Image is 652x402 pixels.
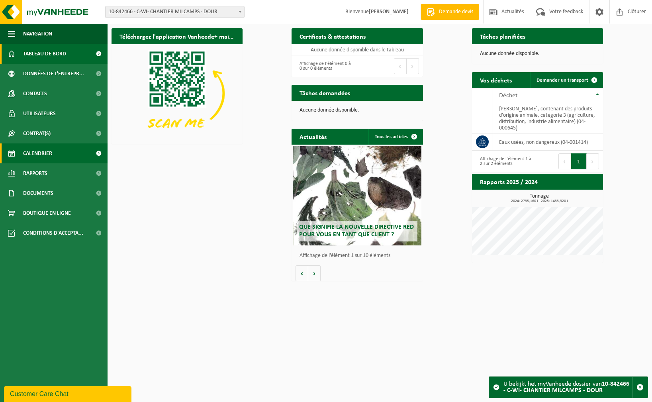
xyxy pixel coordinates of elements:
span: Déchet [499,92,517,99]
td: Aucune donnée disponible dans le tableau [292,44,423,55]
h2: Actualités [292,129,335,144]
span: Que signifie la nouvelle directive RED pour vous en tant que client ? [299,224,414,238]
h2: Téléchargez l'application Vanheede+ maintenant! [112,28,243,44]
h2: Tâches planifiées [472,28,533,44]
p: Affichage de l'élément 1 sur 10 éléments [300,253,419,259]
button: Next [407,58,419,74]
span: Demande devis [437,8,475,16]
span: Conditions d'accepta... [23,223,83,243]
span: Calendrier [23,143,52,163]
strong: [PERSON_NAME] [369,9,409,15]
span: 2024: 2735,160 t - 2025: 1433,320 t [476,199,603,203]
span: Utilisateurs [23,104,56,124]
a: Consulter les rapports [534,189,602,205]
button: Previous [558,153,571,169]
span: Contacts [23,84,47,104]
span: Rapports [23,163,47,183]
div: U bekijkt het myVanheede dossier van [503,377,632,398]
iframe: chat widget [4,384,133,402]
span: 10-842466 - C-WI- CHANTIER MILCAMPS - DOUR [105,6,245,18]
a: Demande devis [421,4,479,20]
a: Demander un transport [530,72,602,88]
button: Volgende [308,265,321,281]
h3: Tonnage [476,194,603,203]
h2: Rapports 2025 / 2024 [472,174,546,189]
h2: Vos déchets [472,72,520,88]
button: 1 [571,153,587,169]
button: Previous [394,58,407,74]
p: Aucune donnée disponible. [300,108,415,113]
strong: 10-842466 - C-WI- CHANTIER MILCAMPS - DOUR [503,381,629,394]
span: Données de l'entrepr... [23,64,84,84]
span: 10-842466 - C-WI- CHANTIER MILCAMPS - DOUR [106,6,244,18]
span: Demander un transport [536,78,588,83]
span: Contrat(s) [23,124,51,143]
a: Tous les articles [368,129,422,145]
a: Que signifie la nouvelle directive RED pour vous en tant que client ? [293,146,422,245]
span: Navigation [23,24,52,44]
button: Next [587,153,599,169]
span: Tableau de bord [23,44,66,64]
span: Documents [23,183,53,203]
button: Vorige [296,265,308,281]
span: Boutique en ligne [23,203,71,223]
td: eaux usées, non dangereux (04-001414) [493,133,603,151]
h2: Certificats & attestations [292,28,374,44]
p: Aucune donnée disponible. [480,51,595,57]
td: [PERSON_NAME], contenant des produits d'origine animale, catégorie 3 (agriculture, distribution, ... [493,103,603,133]
img: Download de VHEPlus App [112,44,243,143]
div: Affichage de l'élément 0 à 0 sur 0 éléments [296,57,353,75]
div: Affichage de l'élément 1 à 2 sur 2 éléments [476,153,534,170]
h2: Tâches demandées [292,85,358,100]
